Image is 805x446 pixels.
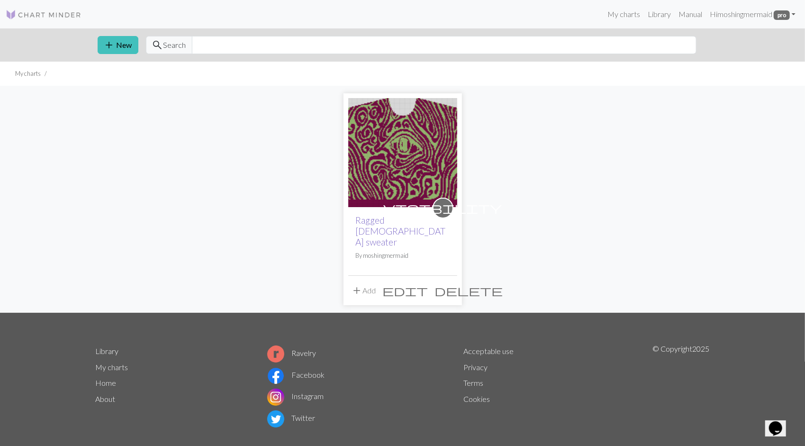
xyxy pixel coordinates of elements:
[774,10,790,20] span: pro
[96,378,117,387] a: Home
[464,346,514,355] a: Acceptable use
[348,282,380,300] button: Add
[267,370,325,379] a: Facebook
[644,5,675,24] a: Library
[267,346,284,363] img: Ravelry logo
[765,408,796,437] iframe: chat widget
[163,39,186,51] span: Search
[706,5,799,24] a: Himoshingmermaid pro
[267,391,324,400] a: Instagram
[356,251,450,260] p: By moshingmermaid
[152,38,163,52] span: search
[352,284,363,297] span: add
[383,284,428,297] span: edit
[267,413,316,422] a: Twitter
[604,5,644,24] a: My charts
[383,285,428,296] i: Edit
[384,199,502,218] i: private
[348,147,457,156] a: RP front panel
[464,378,484,387] a: Terms
[267,367,284,384] img: Facebook logo
[15,69,41,78] li: My charts
[675,5,706,24] a: Manual
[96,363,128,372] a: My charts
[267,389,284,406] img: Instagram logo
[348,98,457,207] img: RP front panel
[267,410,284,428] img: Twitter logo
[380,282,432,300] button: Edit
[435,284,503,297] span: delete
[356,215,446,247] a: Ragged [DEMOGRAPHIC_DATA] sweater
[96,394,116,403] a: About
[267,348,317,357] a: Ravelry
[104,38,115,52] span: add
[96,346,119,355] a: Library
[384,200,502,215] span: visibility
[653,343,710,429] p: © Copyright 2025
[98,36,138,54] button: New
[464,394,490,403] a: Cookies
[464,363,488,372] a: Privacy
[432,282,507,300] button: Delete
[6,9,81,20] img: Logo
